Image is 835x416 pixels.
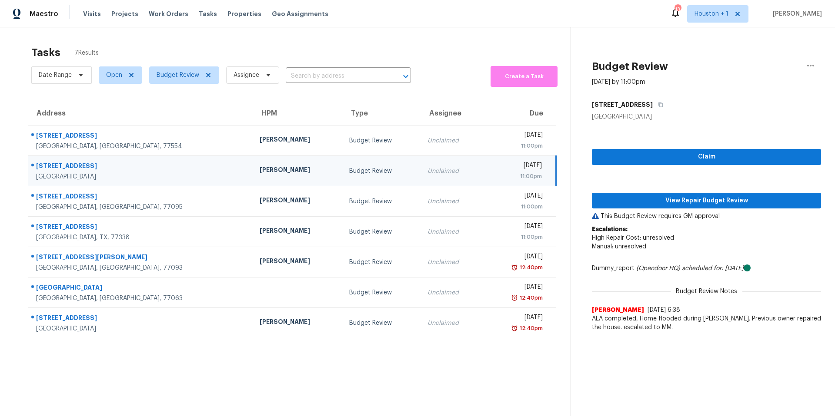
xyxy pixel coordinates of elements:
[253,101,342,125] th: HPM
[36,324,246,333] div: [GEOGRAPHIC_DATA]
[286,69,387,83] input: Search by address
[428,288,477,297] div: Unclaimed
[599,152,814,162] span: Claim
[36,264,246,272] div: [GEOGRAPHIC_DATA], [GEOGRAPHIC_DATA], 77093
[592,235,674,241] span: High Repair Cost: unresolved
[342,101,421,125] th: Type
[769,10,822,18] span: [PERSON_NAME]
[111,10,138,18] span: Projects
[491,233,543,241] div: 11:00pm
[149,10,188,18] span: Work Orders
[592,112,821,121] div: [GEOGRAPHIC_DATA]
[491,202,543,211] div: 11:00pm
[491,252,543,263] div: [DATE]
[260,165,335,176] div: [PERSON_NAME]
[518,294,543,302] div: 12:40pm
[495,72,553,82] span: Create a Task
[511,294,518,302] img: Overdue Alarm Icon
[428,228,477,236] div: Unclaimed
[260,317,335,328] div: [PERSON_NAME]
[592,264,821,273] div: Dummy_report
[491,191,543,202] div: [DATE]
[36,283,246,294] div: [GEOGRAPHIC_DATA]
[592,100,653,109] h5: [STREET_ADDRESS]
[349,288,414,297] div: Budget Review
[31,48,60,57] h2: Tasks
[592,62,668,71] h2: Budget Review
[592,314,821,332] span: ALA completed, Home flooded during [PERSON_NAME]. Previous owner repaired the house. escalated to...
[349,197,414,206] div: Budget Review
[491,283,543,294] div: [DATE]
[648,307,680,313] span: [DATE] 6:38
[671,287,742,296] span: Budget Review Notes
[518,324,543,333] div: 12:40pm
[36,192,246,203] div: [STREET_ADDRESS]
[36,253,246,264] div: [STREET_ADDRESS][PERSON_NAME]
[491,222,543,233] div: [DATE]
[260,226,335,237] div: [PERSON_NAME]
[592,149,821,165] button: Claim
[428,258,477,267] div: Unclaimed
[157,71,199,79] span: Budget Review
[428,197,477,206] div: Unclaimed
[518,263,543,272] div: 12:40pm
[511,324,518,333] img: Overdue Alarm Icon
[349,258,414,267] div: Budget Review
[28,101,253,125] th: Address
[592,244,646,250] span: Manual: unresolved
[39,71,72,79] span: Date Range
[491,142,543,150] div: 11:00pm
[682,265,744,271] i: scheduled for: [DATE]
[349,167,414,175] div: Budget Review
[421,101,484,125] th: Assignee
[491,172,542,181] div: 11:00pm
[349,228,414,236] div: Budget Review
[428,167,477,175] div: Unclaimed
[36,131,246,142] div: [STREET_ADDRESS]
[36,233,246,242] div: [GEOGRAPHIC_DATA], TX, 77338
[36,222,246,233] div: [STREET_ADDRESS]
[272,10,328,18] span: Geo Assignments
[675,5,681,14] div: 13
[491,313,543,324] div: [DATE]
[484,101,556,125] th: Due
[36,142,246,151] div: [GEOGRAPHIC_DATA], [GEOGRAPHIC_DATA], 77554
[349,136,414,145] div: Budget Review
[592,306,644,314] span: [PERSON_NAME]
[36,314,246,324] div: [STREET_ADDRESS]
[349,319,414,327] div: Budget Review
[36,294,246,303] div: [GEOGRAPHIC_DATA], [GEOGRAPHIC_DATA], 77063
[592,193,821,209] button: View Repair Budget Review
[428,319,477,327] div: Unclaimed
[83,10,101,18] span: Visits
[199,11,217,17] span: Tasks
[491,66,558,87] button: Create a Task
[260,257,335,267] div: [PERSON_NAME]
[428,136,477,145] div: Unclaimed
[599,195,814,206] span: View Repair Budget Review
[491,161,542,172] div: [DATE]
[36,162,246,172] div: [STREET_ADDRESS]
[260,196,335,207] div: [PERSON_NAME]
[227,10,261,18] span: Properties
[491,131,543,142] div: [DATE]
[511,263,518,272] img: Overdue Alarm Icon
[592,226,628,232] b: Escalations:
[234,71,259,79] span: Assignee
[30,10,58,18] span: Maestro
[36,172,246,181] div: [GEOGRAPHIC_DATA]
[695,10,728,18] span: Houston + 1
[636,265,680,271] i: (Opendoor HQ)
[36,203,246,211] div: [GEOGRAPHIC_DATA], [GEOGRAPHIC_DATA], 77095
[592,212,821,221] p: This Budget Review requires GM approval
[106,71,122,79] span: Open
[592,78,645,86] div: [DATE] by 11:00pm
[74,49,99,57] span: 7 Results
[400,70,412,83] button: Open
[260,135,335,146] div: [PERSON_NAME]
